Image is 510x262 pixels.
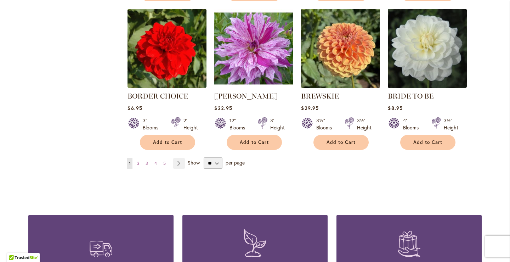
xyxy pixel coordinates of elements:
div: 3½' Height [357,117,372,131]
span: Add to Cart [413,139,442,145]
a: BRIDE TO BE [388,83,467,89]
div: 12" Blooms [229,117,249,131]
span: 1 [129,161,131,166]
a: 4 [153,158,159,169]
a: BREWSKIE [301,83,380,89]
a: BRIDE TO BE [388,92,433,100]
img: Brandon Michael [214,9,293,88]
img: BREWSKIE [301,9,380,88]
div: 3" Blooms [143,117,163,131]
span: 4 [154,161,157,166]
a: 3 [144,158,150,169]
a: BORDER CHOICE [127,92,188,100]
span: per page [226,159,245,166]
a: 5 [161,158,168,169]
img: BRIDE TO BE [388,9,467,88]
div: 3½' Height [444,117,458,131]
button: Add to Cart [313,135,369,150]
span: $29.95 [301,105,318,111]
span: $22.95 [214,105,232,111]
a: 2 [135,158,141,169]
button: Add to Cart [140,135,195,150]
button: Add to Cart [400,135,455,150]
a: BREWSKIE [301,92,339,100]
span: Add to Cart [240,139,269,145]
span: $6.95 [127,105,142,111]
div: 3' Height [270,117,285,131]
button: Add to Cart [227,135,282,150]
span: Show [188,159,200,166]
iframe: Launch Accessibility Center [5,237,25,257]
a: [PERSON_NAME] [214,92,277,100]
span: 5 [163,161,166,166]
div: 2' Height [183,117,198,131]
a: BORDER CHOICE [127,83,206,89]
div: 4" Blooms [403,117,423,131]
span: 2 [137,161,139,166]
div: 3½" Blooms [316,117,336,131]
span: $8.95 [388,105,402,111]
span: 3 [146,161,148,166]
span: Add to Cart [153,139,182,145]
img: BORDER CHOICE [127,9,206,88]
a: Brandon Michael [214,83,293,89]
span: Add to Cart [327,139,356,145]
